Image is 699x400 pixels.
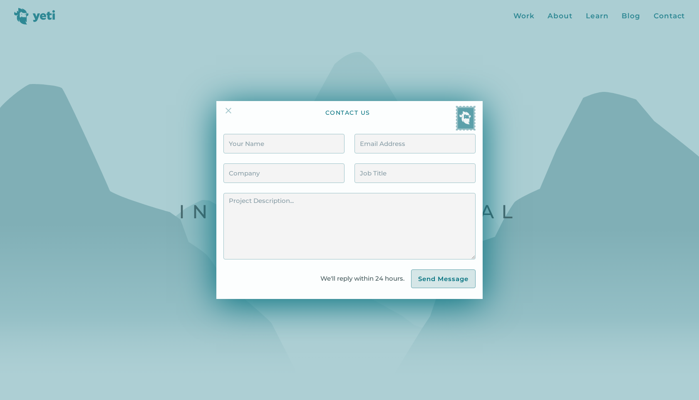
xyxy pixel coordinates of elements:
[223,106,233,116] img: Close Icon
[456,106,476,131] img: Yeti postage stamp
[325,109,370,131] div: contact us
[223,163,345,183] input: Company
[223,134,345,153] input: Your Name
[354,134,476,153] input: Email Address
[223,134,476,289] form: Contact Form
[411,269,476,289] input: Send Message
[354,163,476,183] input: Job Title
[320,274,411,284] div: We'll reply within 24 hours.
